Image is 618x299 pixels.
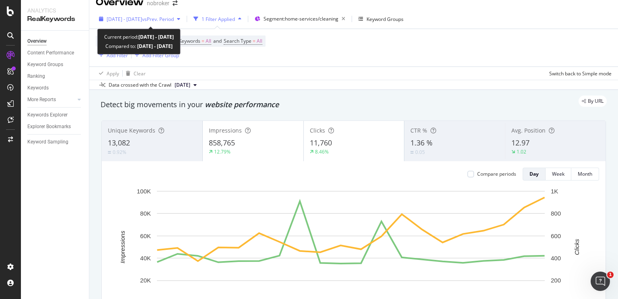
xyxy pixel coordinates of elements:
[27,72,83,81] a: Ranking
[214,148,231,155] div: 12.79%
[523,168,546,181] button: Day
[173,0,177,6] div: arrow-right-arrow-left
[573,239,580,255] text: Clicks
[253,37,255,44] span: =
[27,60,83,69] a: Keyword Groups
[27,84,49,92] div: Keywords
[251,12,348,25] button: Segment:home-services/cleaning
[136,43,173,50] b: [DATE] - [DATE]
[138,33,174,40] b: [DATE] - [DATE]
[546,168,571,181] button: Week
[264,15,338,22] span: Segment: home-services/cleaning
[571,168,599,181] button: Month
[109,81,171,89] div: Data crossed with the Crawl
[27,6,82,15] div: Analytics
[551,233,561,239] text: 600
[27,123,83,131] a: Explorer Bookmarks
[209,138,235,147] span: 858,765
[511,127,546,134] span: Avg. Position
[310,138,332,147] span: 11,760
[202,37,204,44] span: =
[27,72,45,81] div: Ranking
[224,37,251,44] span: Search Type
[410,151,414,154] img: Equal
[27,111,68,119] div: Keywords Explorer
[607,272,614,278] span: 1
[206,35,211,47] span: All
[27,49,83,57] a: Content Performance
[27,111,83,119] a: Keywords Explorer
[213,37,222,44] span: and
[113,149,126,156] div: 0.92%
[104,32,174,42] div: Current period:
[171,80,200,90] button: [DATE]
[108,151,111,154] img: Equal
[410,138,433,147] span: 1.36 %
[517,148,526,155] div: 1.02
[551,277,561,284] text: 200
[108,138,130,147] span: 13,082
[96,12,183,25] button: [DATE] - [DATE]vsPrev. Period
[367,16,404,23] div: Keyword Groups
[27,37,47,46] div: Overview
[175,81,190,89] span: 2025 Sep. 1st
[209,127,242,134] span: Impressions
[142,16,174,23] span: vs Prev. Period
[551,188,558,195] text: 1K
[107,52,128,59] div: Add Filter
[134,70,146,77] div: Clear
[27,60,63,69] div: Keyword Groups
[105,42,173,51] div: Compared to:
[552,170,564,177] div: Week
[579,96,607,107] div: legacy label
[123,67,146,80] button: Clear
[27,15,82,24] div: RealKeywords
[27,49,74,57] div: Content Performance
[477,170,516,177] div: Compare periods
[27,96,56,104] div: More Reports
[140,277,151,284] text: 20K
[140,233,151,239] text: 60K
[257,35,262,47] span: All
[27,138,83,146] a: Keyword Sampling
[551,255,561,262] text: 400
[108,127,155,134] span: Unique Keywords
[415,149,425,156] div: 0.05
[27,84,83,92] a: Keywords
[410,127,427,134] span: CTR %
[549,70,612,77] div: Switch back to Simple mode
[119,230,126,263] text: Impressions
[315,148,329,155] div: 8.46%
[546,67,612,80] button: Switch back to Simple mode
[132,50,179,60] button: Add Filter Group
[27,37,83,46] a: Overview
[27,138,68,146] div: Keyword Sampling
[551,210,561,217] text: 800
[137,188,151,195] text: 100K
[529,170,539,177] div: Day
[107,16,142,23] span: [DATE] - [DATE]
[27,96,75,104] a: More Reports
[142,52,179,59] div: Add Filter Group
[140,210,151,217] text: 80K
[511,138,529,147] span: 12.97
[591,272,610,291] iframe: Intercom live chat
[310,127,325,134] span: Clicks
[202,16,235,23] div: 1 Filter Applied
[96,67,119,80] button: Apply
[27,123,71,131] div: Explorer Bookmarks
[107,70,119,77] div: Apply
[355,12,407,25] button: Keyword Groups
[588,99,604,104] span: By URL
[190,12,245,25] button: 1 Filter Applied
[179,37,200,44] span: Keywords
[578,170,592,177] div: Month
[140,255,151,262] text: 40K
[96,50,128,60] button: Add Filter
